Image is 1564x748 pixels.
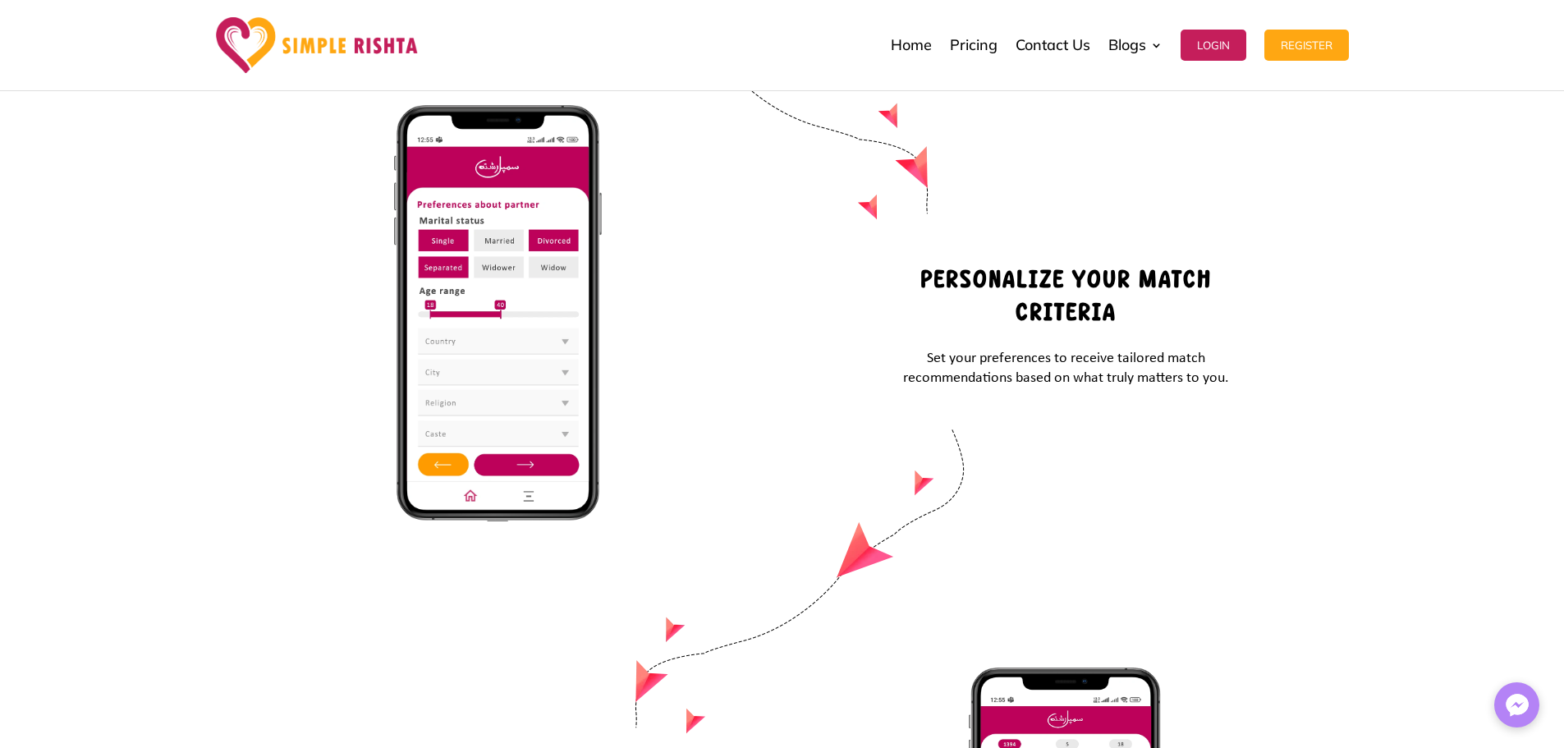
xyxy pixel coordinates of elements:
a: Contact Us [1016,4,1090,86]
a: Blogs [1108,4,1163,86]
button: Login [1181,30,1246,61]
img: Messenger [1501,689,1534,722]
strong: Personalize your Match Criteria [920,265,1212,326]
img: Personalize-your-Match-Criteria [394,105,602,521]
a: Home [891,4,932,86]
a: Register [1264,4,1349,86]
img: Arow [635,429,965,734]
button: Register [1264,30,1349,61]
a: Pricing [950,4,998,86]
span: Set your preferences to receive tailored match recommendations based on what truly matters to you. [903,351,1229,386]
a: Login [1181,4,1246,86]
